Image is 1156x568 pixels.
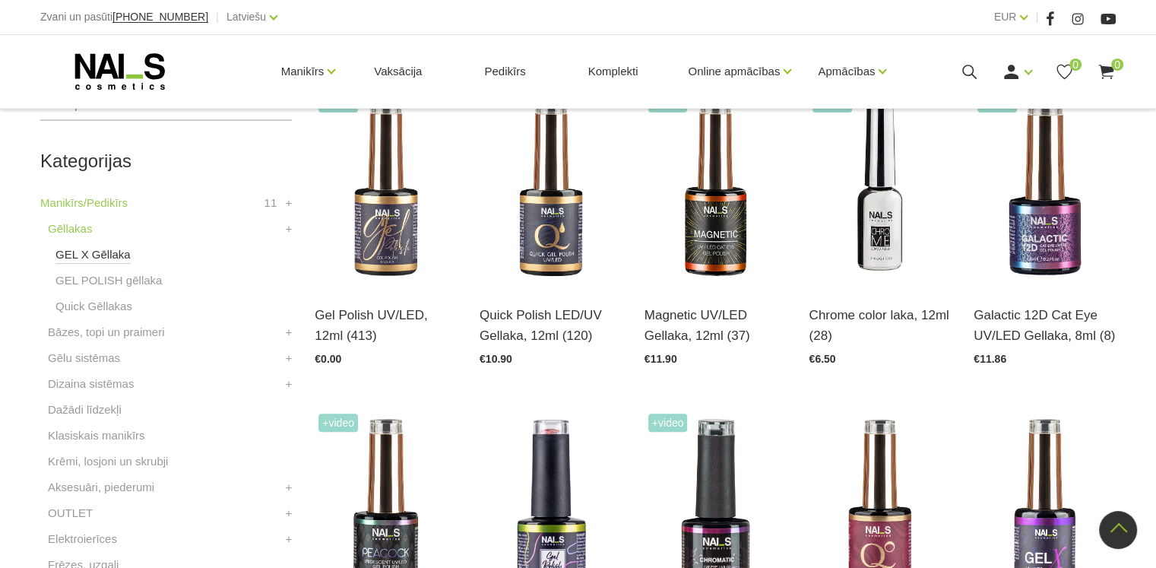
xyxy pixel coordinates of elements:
[818,41,875,102] a: Apmācības
[40,194,128,212] a: Manikīrs/Pedikīrs
[286,478,293,497] a: +
[315,305,457,346] a: Gel Polish UV/LED, 12ml (413)
[48,401,122,419] a: Dažādi līdzekļi
[286,194,293,212] a: +
[40,8,208,27] div: Zvani un pasūti
[994,8,1017,26] a: EUR
[576,35,651,108] a: Komplekti
[286,375,293,393] a: +
[226,8,266,26] a: Latviešu
[809,305,951,346] a: Chrome color laka, 12ml (28)
[48,323,164,341] a: Bāzes, topi un praimeri
[112,11,208,23] a: [PHONE_NUMBER]
[480,353,512,365] span: €10.90
[974,305,1116,346] a: Galactic 12D Cat Eye UV/LED Gellaka, 8ml (8)
[648,414,688,432] span: +Video
[48,427,145,445] a: Klasiskais manikīrs
[318,414,358,432] span: +Video
[48,452,168,471] a: Krēmi, losjoni un skrubji
[472,35,537,108] a: Pedikīrs
[264,194,277,212] span: 11
[55,297,132,316] a: Quick Gēllakas
[48,530,117,548] a: Elektroierīces
[1097,62,1116,81] a: 0
[286,504,293,522] a: +
[1055,62,1074,81] a: 0
[1035,8,1038,27] span: |
[974,90,1116,286] img: Daudzdimensionāla magnētiskā gellaka, kas satur smalkas, atstarojošas hroma daļiņas. Ar īpaša mag...
[286,530,293,548] a: +
[315,353,341,365] span: €0.00
[809,90,951,286] img: Paredzēta hromēta jeb spoguļspīduma efekta veidošanai uz pilnas naga plātnes vai atsevišķiem diza...
[645,90,787,286] img: Ilgnoturīga gellaka, kas sastāv no metāla mikrodaļiņām, kuras īpaša magnēta ietekmē var pārvērst ...
[480,90,622,286] img: Ātri, ērti un vienkārši!Intensīvi pigmentēta gellaka, kas perfekti klājas arī vienā slānī, tādā v...
[286,220,293,238] a: +
[48,375,134,393] a: Dizaina sistēmas
[286,323,293,341] a: +
[480,305,622,346] a: Quick Polish LED/UV Gellaka, 12ml (120)
[1111,59,1123,71] span: 0
[48,220,92,238] a: Gēllakas
[1069,59,1082,71] span: 0
[281,41,325,102] a: Manikīrs
[48,504,93,522] a: OUTLET
[688,41,780,102] a: Online apmācības
[55,271,162,290] a: GEL POLISH gēllaka
[48,478,154,497] a: Aksesuāri, piederumi
[315,90,457,286] img: Ilgnoturīga, intensīvi pigmentēta gellaka. Viegli klājas, lieliski žūst, nesaraujas, neatkāpjas n...
[809,353,835,365] span: €6.50
[362,35,434,108] a: Vaksācija
[216,8,219,27] span: |
[974,353,1006,365] span: €11.86
[40,151,292,171] h2: Kategorijas
[55,246,131,264] a: GEL X Gēllaka
[286,349,293,367] a: +
[645,353,677,365] span: €11.90
[645,305,787,346] a: Magnetic UV/LED Gellaka, 12ml (37)
[48,349,120,367] a: Gēlu sistēmas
